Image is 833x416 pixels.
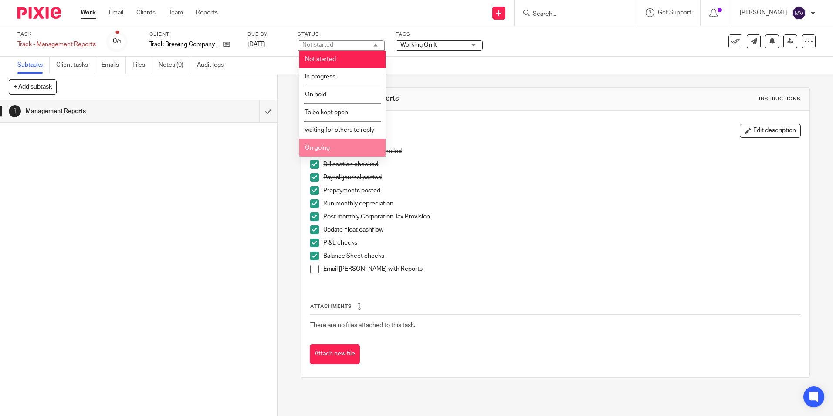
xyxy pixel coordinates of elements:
[305,56,336,62] span: Not started
[305,74,335,80] span: In progress
[136,8,156,17] a: Clients
[759,95,801,102] div: Instructions
[532,10,610,18] input: Search
[117,39,122,44] small: /1
[17,40,96,49] div: Track - Management Reports
[159,57,190,74] a: Notes (0)
[56,57,95,74] a: Client tasks
[17,7,61,19] img: Pixie
[323,199,800,208] p: Run monthly depreciation
[323,265,800,273] p: Email [PERSON_NAME] with Reports
[109,8,123,17] a: Email
[102,57,126,74] a: Emails
[81,8,96,17] a: Work
[17,31,96,38] label: Task
[328,94,574,103] h1: Management Reports
[247,41,266,48] span: [DATE]
[792,6,806,20] img: svg%3E
[196,8,218,17] a: Reports
[132,57,152,74] a: Files
[9,105,21,117] div: 1
[247,31,287,38] label: Due by
[658,10,691,16] span: Get Support
[396,31,483,38] label: Tags
[323,212,800,221] p: Post monthly Corporation Tax Provision
[323,239,800,247] p: P &L checks
[305,92,326,98] span: On hold
[17,57,50,74] a: Subtasks
[305,109,348,116] span: To be kept open
[323,186,800,195] p: Prepayments posted
[323,252,800,260] p: Balance Sheet checks
[740,124,801,138] button: Edit description
[149,31,237,38] label: Client
[26,105,176,118] h1: Management Reports
[310,304,352,309] span: Attachments
[197,57,230,74] a: Audit logs
[113,36,122,46] div: 0
[323,160,800,169] p: Bill section checked
[310,344,360,364] button: Attach new file
[9,79,57,94] button: + Add subtask
[305,127,374,133] span: waiting for others to reply
[323,147,800,156] p: All bank accounts reconciled
[149,40,219,49] p: Track Brewing Company Ltd
[400,42,437,48] span: Working On It
[298,31,385,38] label: Status
[310,322,415,328] span: There are no files attached to this task.
[740,8,788,17] p: [PERSON_NAME]
[169,8,183,17] a: Team
[323,225,800,234] p: Update Float cashflow
[305,145,330,151] span: On going
[323,173,800,182] p: Payroll journal posted
[302,42,333,48] div: Not started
